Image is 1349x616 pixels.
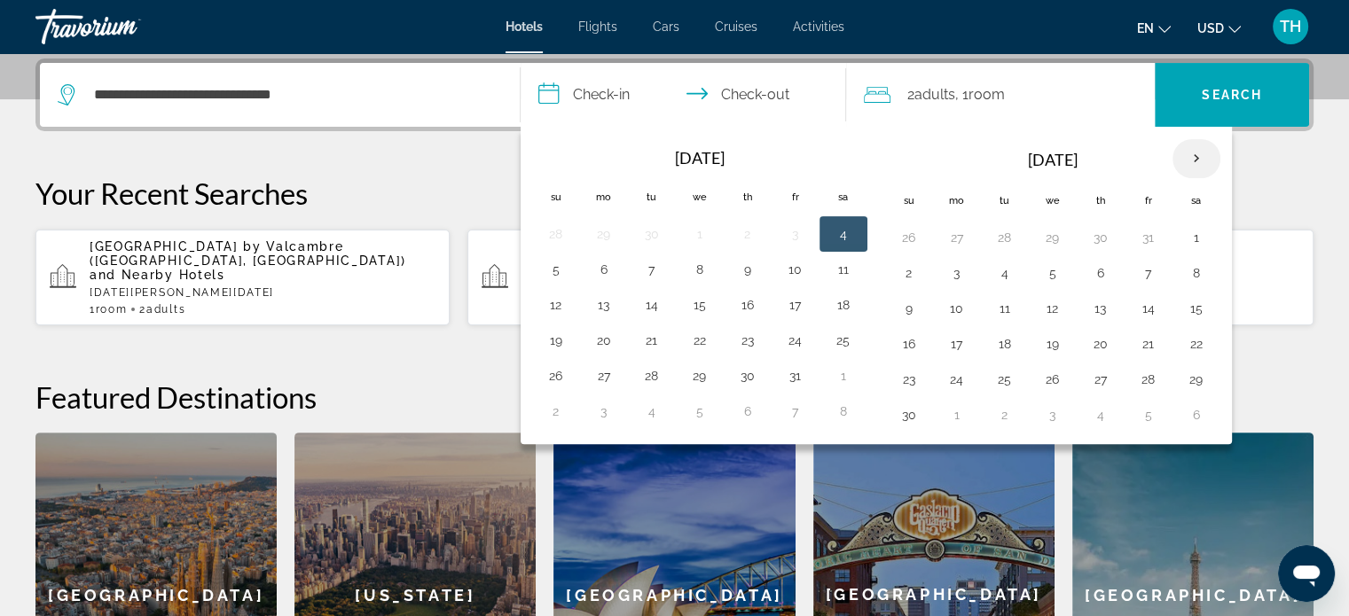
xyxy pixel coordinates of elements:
[1086,331,1115,356] button: Day 20
[1086,367,1115,392] button: Day 27
[781,222,810,246] button: Day 3
[96,303,128,316] span: Room
[829,328,858,353] button: Day 25
[686,292,714,317] button: Day 15
[1280,18,1301,35] span: TH
[781,363,810,388] button: Day 31
[1202,88,1262,102] span: Search
[542,222,570,246] button: Day 28
[35,175,1314,211] p: Your Recent Searches
[1039,296,1067,321] button: Day 12
[991,331,1019,356] button: Day 18
[991,225,1019,250] button: Day 28
[991,402,1019,427] button: Day 2
[686,257,714,282] button: Day 8
[943,296,971,321] button: Day 10
[829,363,858,388] button: Day 1
[1134,296,1163,321] button: Day 14
[542,257,570,282] button: Day 5
[638,399,666,424] button: Day 4
[715,19,757,34] a: Cruises
[686,399,714,424] button: Day 5
[1039,402,1067,427] button: Day 3
[590,222,618,246] button: Day 29
[1134,261,1163,285] button: Day 7
[733,292,762,317] button: Day 16
[991,367,1019,392] button: Day 25
[1039,261,1067,285] button: Day 5
[991,296,1019,321] button: Day 11
[35,4,213,50] a: Travorium
[906,82,954,107] span: 2
[578,19,617,34] a: Flights
[542,399,570,424] button: Day 2
[943,331,971,356] button: Day 17
[90,303,127,316] span: 1
[590,292,618,317] button: Day 13
[1039,331,1067,356] button: Day 19
[1182,367,1211,392] button: Day 29
[542,363,570,388] button: Day 26
[885,138,1220,433] table: Right calendar grid
[895,367,923,392] button: Day 23
[1039,225,1067,250] button: Day 29
[781,328,810,353] button: Day 24
[1278,545,1335,602] iframe: Button to launch messaging window
[90,239,406,268] span: [GEOGRAPHIC_DATA] by Valcambre ([GEOGRAPHIC_DATA], [GEOGRAPHIC_DATA])
[991,261,1019,285] button: Day 4
[829,399,858,424] button: Day 8
[1086,261,1115,285] button: Day 6
[781,292,810,317] button: Day 17
[1086,225,1115,250] button: Day 30
[781,399,810,424] button: Day 7
[638,292,666,317] button: Day 14
[35,229,450,326] button: [GEOGRAPHIC_DATA] by Valcambre ([GEOGRAPHIC_DATA], [GEOGRAPHIC_DATA]) and Nearby Hotels[DATE][PER...
[943,261,971,285] button: Day 3
[638,257,666,282] button: Day 7
[1134,367,1163,392] button: Day 28
[733,257,762,282] button: Day 9
[733,363,762,388] button: Day 30
[968,86,1004,103] span: Room
[1039,367,1067,392] button: Day 26
[793,19,844,34] a: Activities
[954,82,1004,107] span: , 1
[1182,331,1211,356] button: Day 22
[638,328,666,353] button: Day 21
[733,222,762,246] button: Day 2
[1182,296,1211,321] button: Day 15
[590,328,618,353] button: Day 20
[1134,225,1163,250] button: Day 31
[895,296,923,321] button: Day 9
[895,225,923,250] button: Day 26
[1197,15,1241,41] button: Change currency
[506,19,543,34] a: Hotels
[1137,15,1171,41] button: Change language
[914,86,954,103] span: Adults
[653,19,679,34] a: Cars
[590,363,618,388] button: Day 27
[638,222,666,246] button: Day 30
[590,257,618,282] button: Day 6
[1086,296,1115,321] button: Day 13
[686,328,714,353] button: Day 22
[895,331,923,356] button: Day 16
[733,399,762,424] button: Day 6
[1182,225,1211,250] button: Day 1
[146,303,185,316] span: Adults
[686,363,714,388] button: Day 29
[829,222,858,246] button: Day 4
[1197,21,1224,35] span: USD
[895,402,923,427] button: Day 30
[943,402,971,427] button: Day 1
[1155,63,1309,127] button: Search
[638,363,666,388] button: Day 28
[542,328,570,353] button: Day 19
[1173,138,1220,179] button: Next month
[846,63,1155,127] button: Travelers: 2 adults, 0 children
